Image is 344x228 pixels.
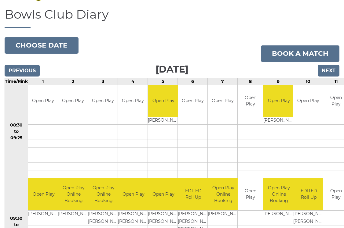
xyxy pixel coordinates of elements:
td: [PERSON_NAME] [263,117,294,125]
td: [PERSON_NAME] [88,218,119,226]
td: 2 [58,78,88,85]
td: Open Play [148,85,179,117]
h1: Bowls Club Diary [5,8,339,28]
td: Open Play [238,178,263,210]
td: EDITED Roll Up [178,178,209,210]
button: Choose date [5,37,79,54]
input: Next [318,65,339,77]
td: Open Play Online Booking [58,178,89,210]
td: Open Play Online Booking [263,178,294,210]
input: Previous [5,65,40,77]
td: Open Play [118,178,149,210]
td: Open Play [118,85,148,117]
td: 08:30 to 09:25 [5,85,28,178]
td: Time/Rink [5,78,28,85]
td: [PERSON_NAME] [148,117,179,125]
td: 5 [148,78,178,85]
td: [PERSON_NAME] [293,210,324,218]
td: [PERSON_NAME] [148,210,179,218]
td: Open Play [238,85,263,117]
td: [PERSON_NAME] [88,210,119,218]
td: Open Play [293,85,323,117]
td: [PERSON_NAME] [58,210,89,218]
td: Open Play [148,178,179,210]
td: 9 [263,78,293,85]
td: Open Play [178,85,207,117]
td: [PERSON_NAME] [118,218,149,226]
td: Open Play [263,85,294,117]
td: [PERSON_NAME] [178,218,209,226]
td: Open Play [28,85,58,117]
td: [PERSON_NAME] [208,210,239,218]
td: Open Play [88,85,118,117]
td: [PERSON_NAME] [28,210,59,218]
td: [PERSON_NAME] [293,218,324,226]
td: 4 [118,78,148,85]
td: 10 [293,78,323,85]
td: EDITED Roll Up [293,178,324,210]
td: Open Play Online Booking [88,178,119,210]
td: [PERSON_NAME] [178,210,209,218]
td: 8 [238,78,263,85]
td: Open Play [208,85,237,117]
td: [PERSON_NAME] [118,210,149,218]
td: 6 [178,78,208,85]
td: [PERSON_NAME] [263,210,294,218]
td: Open Play Online Booking [208,178,239,210]
td: Open Play [28,178,59,210]
td: 3 [88,78,118,85]
td: 1 [28,78,58,85]
td: [PERSON_NAME] [148,218,179,226]
a: Book a match [261,45,339,62]
td: Open Play [58,85,88,117]
td: 7 [208,78,238,85]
